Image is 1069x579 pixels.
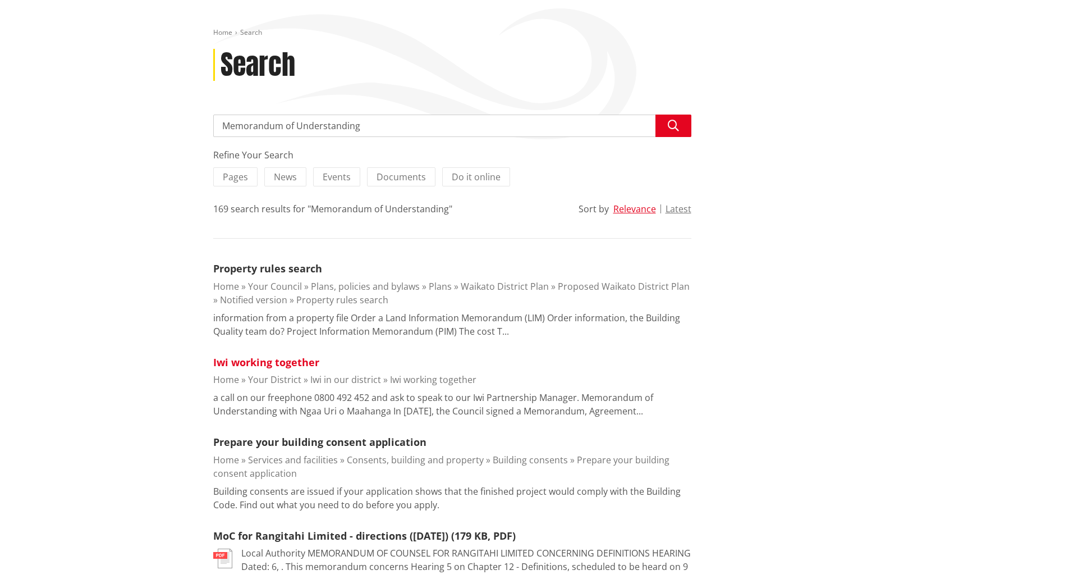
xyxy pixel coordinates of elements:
[429,280,452,293] a: Plans
[213,115,691,137] input: Search input
[213,454,669,480] a: Prepare your building consent application
[390,373,476,386] a: Iwi working together
[213,28,232,37] a: Home
[1017,532,1058,572] iframe: Messenger Launcher
[310,373,381,386] a: Iwi in our district
[613,204,656,214] button: Relevance
[377,171,426,183] span: Documents
[579,202,609,216] div: Sort by
[223,171,248,183] span: Pages
[213,373,239,386] a: Home
[213,454,239,466] a: Home
[213,391,691,418] p: a call on our freephone 0800 492 452 and ask to speak to our Iwi Partnership Manager. Memorandum ...
[296,294,388,306] a: Property rules search
[213,262,322,275] a: Property rules search
[213,28,856,38] nav: breadcrumb
[248,454,338,466] a: Services and facilities
[213,529,516,542] a: MoC for Rangitahi Limited - directions ([DATE]) (179 KB, PDF)
[323,171,351,183] span: Events
[461,280,549,293] a: Waikato District Plan
[213,549,232,568] img: document-pdf.svg
[221,49,295,81] h1: Search
[220,294,287,306] a: Notified version
[347,454,484,466] a: Consents, building and property
[213,148,691,162] div: Refine Your Search
[213,435,426,449] a: Prepare your building consent application
[493,454,568,466] a: Building consents
[558,280,690,293] a: Proposed Waikato District Plan
[240,28,262,37] span: Search
[311,280,420,293] a: Plans, policies and bylaws
[452,171,501,183] span: Do it online
[213,280,239,293] a: Home
[666,204,691,214] button: Latest
[248,280,302,293] a: Your Council
[274,171,297,183] span: News
[213,355,319,369] a: Iwi working together
[213,311,691,338] p: information from a property file Order a Land Information Memorandum (LIM) Order information, the...
[213,485,691,512] p: Building consents are issued if your application shows that the finished project would comply wit...
[248,373,301,386] a: Your District
[213,202,452,216] div: 169 search results for "Memorandum of Understanding"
